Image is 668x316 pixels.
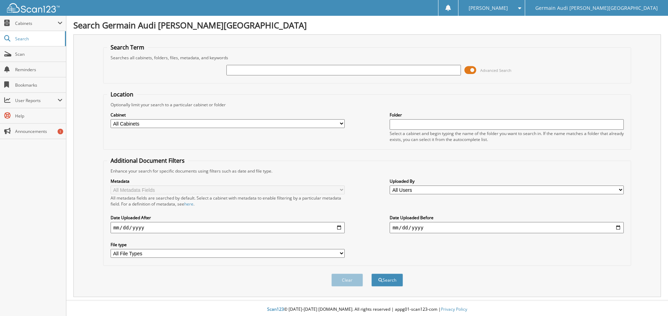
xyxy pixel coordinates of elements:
input: end [390,222,624,233]
span: Reminders [15,67,62,73]
span: Announcements [15,128,62,134]
span: [PERSON_NAME] [469,6,508,10]
a: Privacy Policy [441,306,467,312]
div: All metadata fields are searched by default. Select a cabinet with metadata to enable filtering b... [111,195,345,207]
span: Bookmarks [15,82,62,88]
button: Clear [331,274,363,287]
div: 1 [58,129,63,134]
span: User Reports [15,98,58,103]
div: Searches all cabinets, folders, files, metadata, and keywords [107,55,628,61]
label: Cabinet [111,112,345,118]
label: Date Uploaded After [111,215,345,221]
span: Scan123 [267,306,284,312]
input: start [111,222,345,233]
label: File type [111,242,345,248]
label: Date Uploaded Before [390,215,624,221]
div: Select a cabinet and begin typing the name of the folder you want to search in. If the name match... [390,130,624,142]
a: here [184,201,193,207]
div: Optionally limit your search to a particular cabinet or folder [107,102,628,108]
legend: Location [107,90,137,98]
span: Cabinets [15,20,58,26]
span: Scan [15,51,62,57]
label: Uploaded By [390,178,624,184]
label: Folder [390,112,624,118]
div: Enhance your search for specific documents using filters such as date and file type. [107,168,628,174]
span: Help [15,113,62,119]
span: Germain Audi [PERSON_NAME][GEOGRAPHIC_DATA] [535,6,658,10]
button: Search [371,274,403,287]
span: Search [15,36,61,42]
img: scan123-logo-white.svg [7,3,60,13]
span: Advanced Search [480,68,511,73]
legend: Additional Document Filters [107,157,188,164]
h1: Search Germain Audi [PERSON_NAME][GEOGRAPHIC_DATA] [73,19,661,31]
legend: Search Term [107,43,148,51]
label: Metadata [111,178,345,184]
